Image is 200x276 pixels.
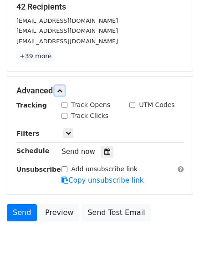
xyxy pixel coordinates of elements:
[71,164,138,174] label: Add unsubscribe link
[62,148,95,156] span: Send now
[16,2,184,12] h5: 42 Recipients
[16,147,49,154] strong: Schedule
[16,130,40,137] strong: Filters
[16,102,47,109] strong: Tracking
[16,17,118,24] small: [EMAIL_ADDRESS][DOMAIN_NAME]
[139,100,174,110] label: UTM Codes
[154,232,200,276] iframe: Chat Widget
[16,27,118,34] small: [EMAIL_ADDRESS][DOMAIN_NAME]
[16,86,184,96] h5: Advanced
[16,51,55,62] a: +39 more
[16,166,61,173] strong: Unsubscribe
[71,100,110,110] label: Track Opens
[71,111,108,121] label: Track Clicks
[62,176,144,184] a: Copy unsubscribe link
[7,204,37,221] a: Send
[82,204,151,221] a: Send Test Email
[16,38,118,45] small: [EMAIL_ADDRESS][DOMAIN_NAME]
[39,204,79,221] a: Preview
